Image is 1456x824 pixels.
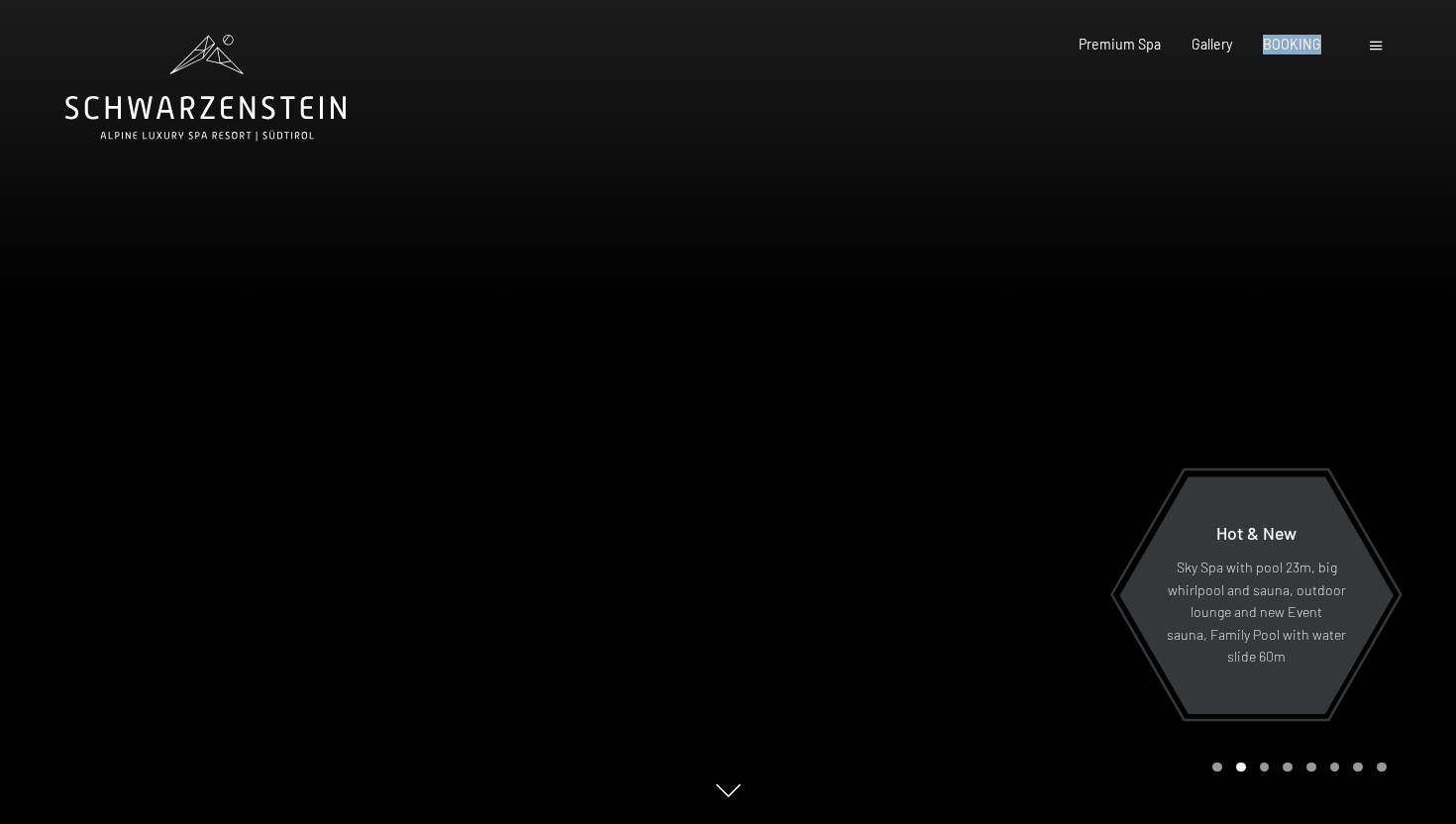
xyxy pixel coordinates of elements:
[1118,475,1395,715] a: Hot & New Sky Spa with pool 23m, big whirlpool and sauna, outdoor lounge and new Event sauna, Fam...
[1079,36,1161,52] a: Premium Spa
[1353,763,1363,772] div: Carousel Page 7
[1263,36,1321,52] a: BOOKING
[1306,763,1316,772] div: Carousel Page 5
[1377,763,1387,772] div: Carousel Page 8
[1192,36,1232,52] a: Gallery
[1216,522,1297,544] span: Hot & New
[1212,763,1222,772] div: Carousel Page 1
[1283,763,1293,772] div: Carousel Page 4
[1162,557,1351,669] p: Sky Spa with pool 23m, big whirlpool and sauna, outdoor lounge and new Event sauna, Family Pool w...
[1330,763,1340,772] div: Carousel Page 6
[1236,763,1246,772] div: Carousel Page 2 (Current Slide)
[1260,763,1270,772] div: Carousel Page 3
[1205,763,1386,772] div: Carousel Pagination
